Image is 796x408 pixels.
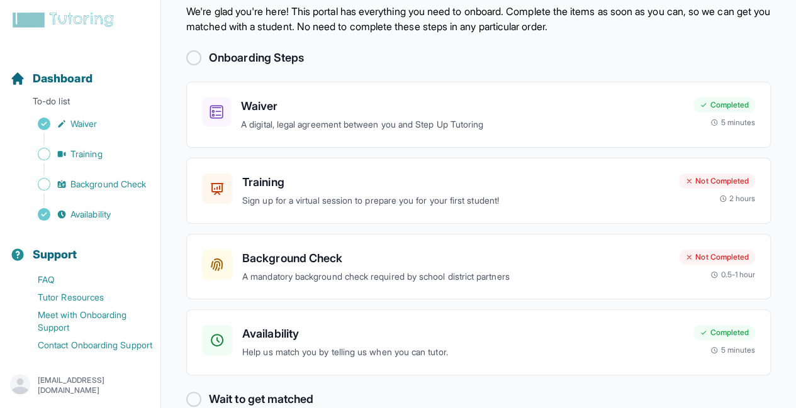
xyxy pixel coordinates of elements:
[710,118,755,128] div: 5 minutes
[242,345,683,360] p: Help us match you by telling us when you can tutor.
[10,175,160,193] a: Background Check
[241,97,683,115] h3: Waiver
[693,325,755,340] div: Completed
[10,306,160,336] a: Meet with Onboarding Support
[719,194,756,204] div: 2 hours
[186,82,771,148] a: WaiverA digital, legal agreement between you and Step Up TutoringCompleted5 minutes
[710,270,755,280] div: 0.5-1 hour
[679,250,755,265] div: Not Completed
[209,49,304,67] h2: Onboarding Steps
[70,208,111,221] span: Availability
[209,390,313,408] h2: Wait to get matched
[70,148,103,160] span: Training
[10,271,160,289] a: FAQ
[242,325,683,343] h3: Availability
[33,246,77,263] span: Support
[242,270,669,284] p: A mandatory background check required by school district partners
[10,145,160,163] a: Training
[710,345,755,355] div: 5 minutes
[10,374,150,397] button: [EMAIL_ADDRESS][DOMAIN_NAME]
[10,70,92,87] a: Dashboard
[10,206,160,223] a: Availability
[5,50,155,92] button: Dashboard
[70,178,146,190] span: Background Check
[10,289,160,306] a: Tutor Resources
[242,194,669,208] p: Sign up for a virtual session to prepare you for your first student!
[10,336,160,354] a: Contact Onboarding Support
[186,234,771,300] a: Background CheckA mandatory background check required by school district partnersNot Completed0.5...
[5,95,155,113] p: To-do list
[70,118,97,130] span: Waiver
[186,309,771,375] a: AvailabilityHelp us match you by telling us when you can tutor.Completed5 minutes
[186,158,771,224] a: TrainingSign up for a virtual session to prepare you for your first student!Not Completed2 hours
[241,118,683,132] p: A digital, legal agreement between you and Step Up Tutoring
[10,115,160,133] a: Waiver
[5,226,155,268] button: Support
[38,375,150,395] p: [EMAIL_ADDRESS][DOMAIN_NAME]
[242,250,669,267] h3: Background Check
[242,174,669,191] h3: Training
[186,4,771,34] p: We're glad you're here! This portal has everything you need to onboard. Complete the items as soo...
[679,174,755,189] div: Not Completed
[693,97,755,113] div: Completed
[33,70,92,87] span: Dashboard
